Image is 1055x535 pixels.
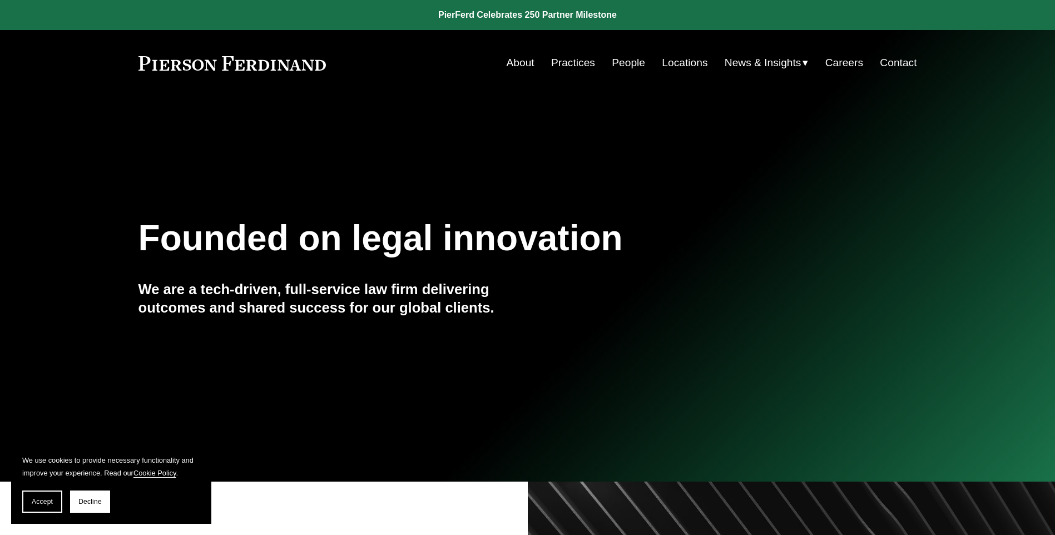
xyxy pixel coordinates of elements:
[507,52,534,73] a: About
[138,218,787,259] h1: Founded on legal innovation
[70,491,110,513] button: Decline
[22,454,200,479] p: We use cookies to provide necessary functionality and improve your experience. Read our .
[880,52,917,73] a: Contact
[612,52,645,73] a: People
[825,52,863,73] a: Careers
[32,498,53,506] span: Accept
[138,280,528,316] h4: We are a tech-driven, full-service law firm delivering outcomes and shared success for our global...
[133,469,176,477] a: Cookie Policy
[662,52,707,73] a: Locations
[725,53,801,73] span: News & Insights
[11,443,211,524] section: Cookie banner
[78,498,102,506] span: Decline
[551,52,595,73] a: Practices
[22,491,62,513] button: Accept
[725,52,809,73] a: folder dropdown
